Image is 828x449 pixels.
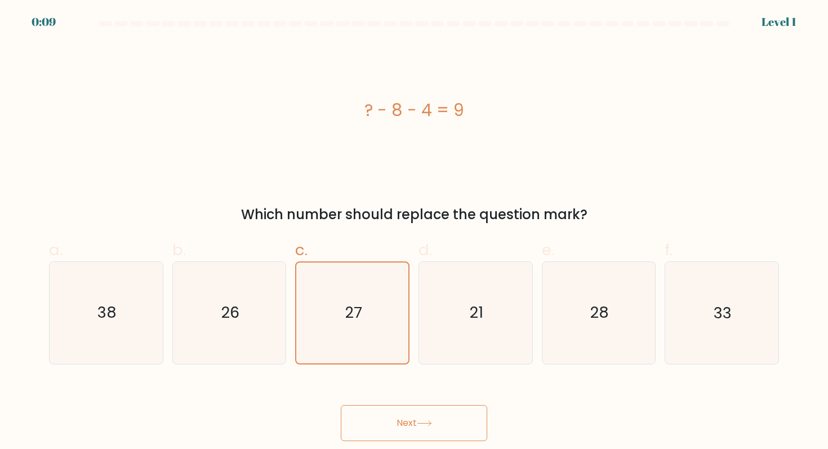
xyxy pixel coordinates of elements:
div: Level 1 [762,14,796,30]
text: 28 [590,303,609,323]
text: 27 [345,303,362,323]
span: d. [419,239,432,261]
span: b. [172,239,186,261]
span: a. [49,239,63,261]
div: Which number should replace the question mark? [56,205,772,225]
span: e. [542,239,554,261]
div: ? - 8 - 4 = 9 [49,97,779,123]
text: 38 [97,303,117,323]
text: 21 [470,303,483,323]
span: c. [295,239,308,261]
text: 33 [714,303,732,323]
text: 26 [221,303,239,323]
span: f. [665,239,673,261]
div: 0:09 [32,14,56,30]
button: Next [341,405,487,441]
